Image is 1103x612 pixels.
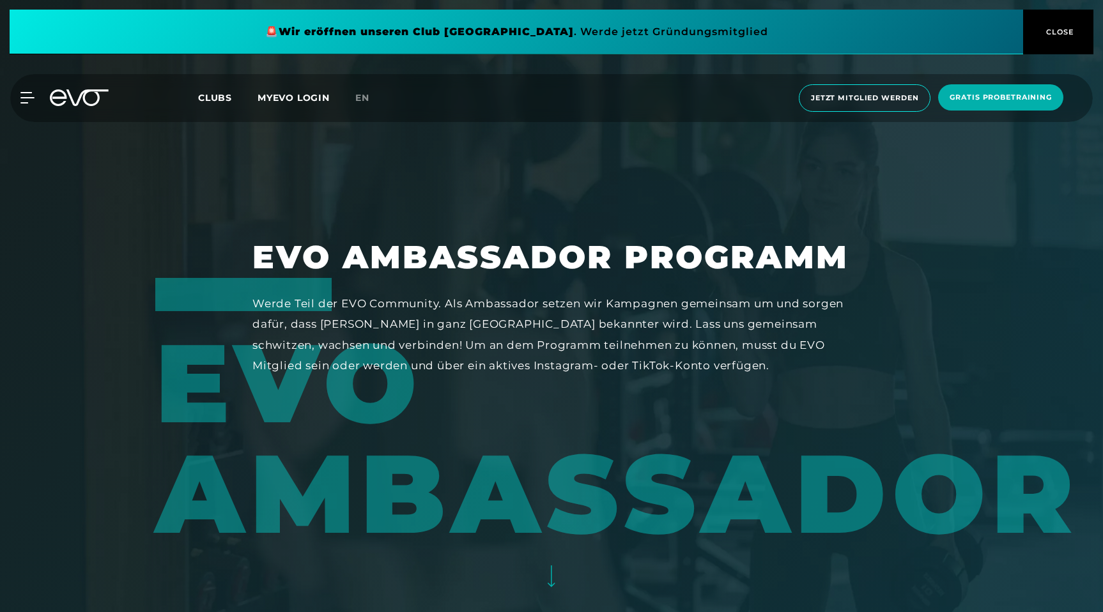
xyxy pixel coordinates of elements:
[950,92,1052,103] span: Gratis Probetraining
[1023,10,1093,54] button: CLOSE
[355,92,369,103] span: en
[934,84,1067,112] a: Gratis Probetraining
[355,91,385,105] a: en
[252,236,851,278] h1: EVO Ambassador Programm
[1043,26,1074,38] span: CLOSE
[811,93,918,103] span: Jetzt Mitglied werden
[252,293,851,376] div: Werde Teil der EVO Community. Als Ambassador setzen wir Kampagnen gemeinsam um und sorgen dafür, ...
[795,84,934,112] a: Jetzt Mitglied werden
[155,278,868,548] div: EVO Ambassador
[198,91,258,103] a: Clubs
[198,92,232,103] span: Clubs
[258,92,330,103] a: MYEVO LOGIN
